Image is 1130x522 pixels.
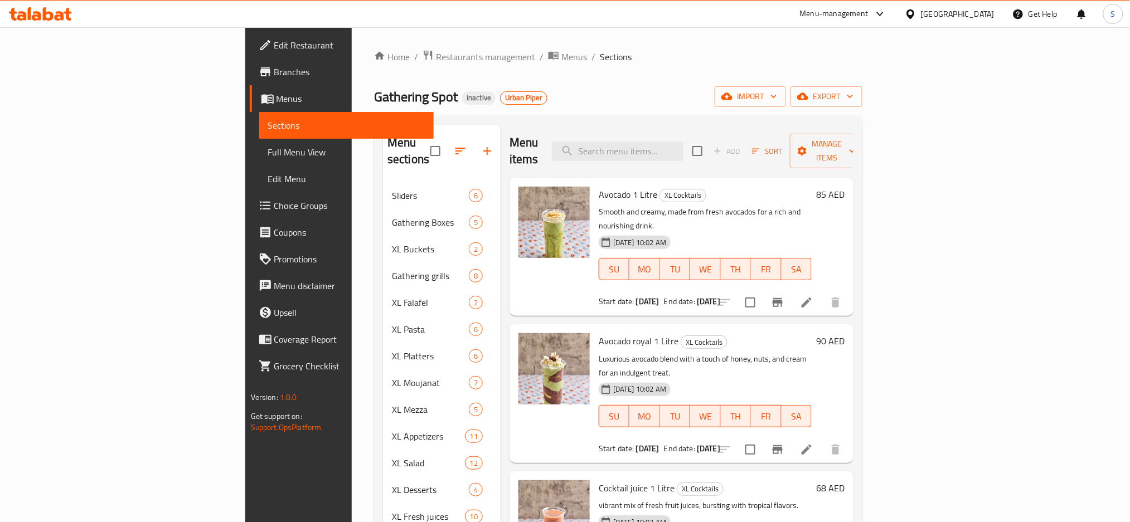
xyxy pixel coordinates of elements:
span: End date: [664,294,695,309]
div: XL Desserts4 [383,476,501,503]
div: XL Salad12 [383,450,501,476]
span: Sort items [745,143,790,160]
div: XL Platters6 [383,343,501,369]
button: Branch-specific-item [764,289,791,316]
span: Menu disclaimer [274,279,425,292]
button: MO [629,405,659,427]
span: 6 [469,191,482,201]
div: XL Pasta6 [383,316,501,343]
span: Get support on: [251,409,302,423]
span: TH [725,408,746,425]
h6: 90 AED [816,333,845,349]
nav: breadcrumb [374,50,862,64]
span: Avocado 1 Litre [599,186,657,203]
span: Sort sections [447,138,474,164]
img: Avocado royal 1 Litre [518,333,590,404]
span: Add item [709,143,745,160]
span: XL Salad [392,456,465,470]
button: TH [721,405,751,427]
p: vibrant mix of fresh fruit juices, bursting with tropical flavors. [599,499,812,513]
a: Support.OpsPlatform [251,420,322,435]
div: items [465,456,483,470]
span: Sort [752,145,783,158]
span: 5 [469,404,482,415]
span: TU [665,261,686,277]
span: 10 [465,511,482,522]
span: Sliders [392,189,469,202]
div: [GEOGRAPHIC_DATA] [921,8,995,20]
div: Inactive [462,91,496,105]
a: Menus [250,85,434,112]
button: SA [782,405,812,427]
span: 8 [469,271,482,281]
span: 7 [469,378,482,388]
a: Edit Menu [259,165,434,192]
span: XL Moujanat [392,376,469,389]
h6: 85 AED [816,187,845,202]
button: TU [660,258,690,280]
a: Upsell [250,299,434,326]
span: 6 [469,351,482,362]
span: XL Desserts [392,483,469,496]
span: Cocktail juice 1 Litre [599,480,675,496]
span: SU [604,261,625,277]
span: SA [786,408,807,425]
button: delete [822,436,849,463]
button: TH [721,258,751,280]
div: Gathering Boxes [392,216,469,229]
button: WE [690,258,720,280]
span: Branches [274,65,425,79]
button: SU [599,405,629,427]
span: Menus [561,50,587,64]
div: XL Platters [392,349,469,363]
span: Select section [686,139,709,163]
span: Sections [268,119,425,132]
a: Grocery Checklist [250,353,434,379]
button: Manage items [790,134,865,168]
span: End date: [664,441,695,456]
span: XL Appetizers [392,430,465,443]
span: Urban Piper [501,93,547,103]
a: Menus [548,50,587,64]
span: XL Falafel [392,296,469,309]
div: items [469,216,483,229]
div: items [469,349,483,363]
b: [DATE] [697,294,720,309]
button: SA [782,258,812,280]
span: Select all sections [424,139,447,163]
b: [DATE] [697,441,720,456]
div: items [469,189,483,202]
a: Edit menu item [800,296,813,309]
a: Edit menu item [800,443,813,456]
li: / [540,50,544,64]
span: Coupons [274,226,425,239]
a: Restaurants management [423,50,535,64]
button: Sort [749,143,785,160]
a: Choice Groups [250,192,434,219]
b: [DATE] [636,294,659,309]
span: Coverage Report [274,333,425,346]
span: 2 [469,297,482,308]
span: Upsell [274,306,425,319]
button: Branch-specific-item [764,436,791,463]
div: Menu-management [800,7,869,21]
div: XL Moujanat7 [383,369,501,396]
span: Choice Groups [274,199,425,212]
span: Restaurants management [436,50,535,64]
span: Gathering grills [392,269,469,282]
span: 6 [469,324,482,335]
span: WE [695,408,716,425]
span: Full Menu View [268,145,425,159]
span: Edit Restaurant [274,38,425,52]
div: XL Mezza5 [383,396,501,423]
div: items [469,296,483,309]
span: XL Cocktails [660,189,706,202]
span: Inactive [462,93,496,103]
span: WE [695,261,716,277]
a: Promotions [250,246,434,272]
